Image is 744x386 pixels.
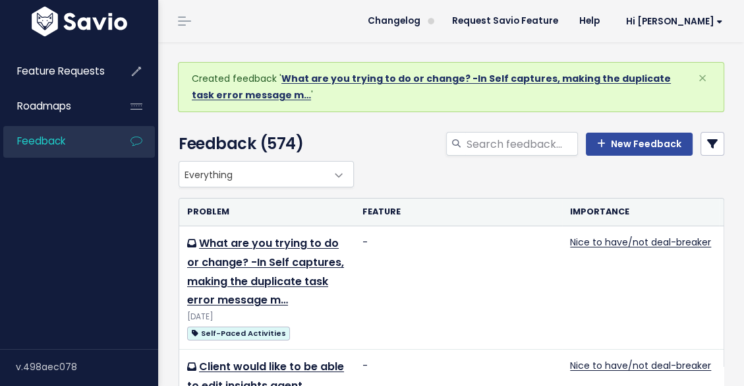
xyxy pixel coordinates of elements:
[16,350,158,384] div: v.498aec078
[355,226,562,350] td: -
[586,133,693,156] a: New Feedback
[17,99,71,113] span: Roadmaps
[698,67,707,89] span: ×
[187,327,290,340] span: Self-Paced Activities
[187,310,347,324] div: [DATE]
[179,162,327,187] span: Everything
[465,132,578,156] input: Search feedback...
[179,132,347,156] h4: Feedback (574)
[626,16,723,26] span: Hi [PERSON_NAME]
[442,11,569,31] a: Request Savio Feature
[179,161,354,187] span: Everything
[28,7,130,36] img: logo-white.9d6f32f41409.svg
[368,16,420,26] span: Changelog
[17,134,65,148] span: Feedback
[3,56,109,86] a: Feature Requests
[3,126,109,156] a: Feedback
[569,11,610,31] a: Help
[570,359,711,372] a: Nice to have/not deal-breaker
[17,64,105,78] span: Feature Requests
[187,236,344,307] a: What are you trying to do or change? -In Self captures, making the duplicate task error message m…
[355,199,562,226] th: Feature
[3,91,109,121] a: Roadmaps
[570,236,711,249] a: Nice to have/not deal-breaker
[562,199,719,226] th: Importance
[179,199,355,226] th: Problem
[610,11,733,32] a: Hi [PERSON_NAME]
[178,62,724,112] div: Created feedback ' '
[187,325,290,341] a: Self-Paced Activities
[685,63,720,94] button: Close
[192,72,671,102] a: What are you trying to do or change? -In Self captures, making the duplicate task error message m…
